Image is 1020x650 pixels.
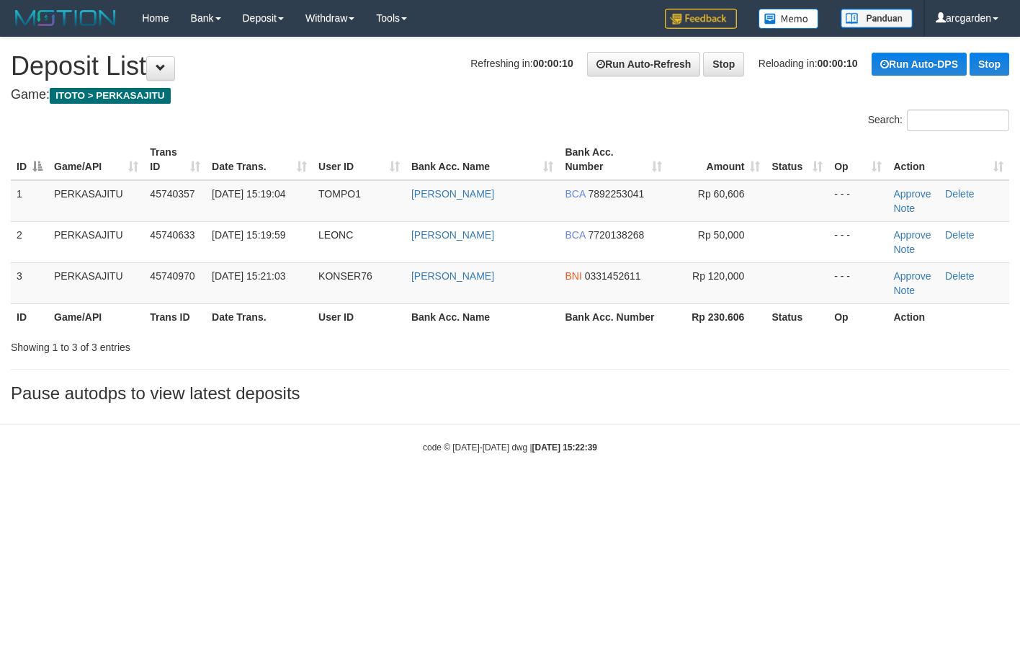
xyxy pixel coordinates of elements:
[212,270,285,282] span: [DATE] 15:21:03
[668,139,766,180] th: Amount: activate to sort column ascending
[212,229,285,241] span: [DATE] 15:19:59
[11,221,48,262] td: 2
[206,303,313,330] th: Date Trans.
[703,52,744,76] a: Stop
[559,139,667,180] th: Bank Acc. Number: activate to sort column ascending
[565,188,585,200] span: BCA
[828,180,887,222] td: - - -
[698,229,745,241] span: Rp 50,000
[411,270,494,282] a: [PERSON_NAME]
[893,285,915,296] a: Note
[532,442,597,453] strong: [DATE] 15:22:39
[150,229,194,241] span: 45740633
[11,262,48,303] td: 3
[48,221,144,262] td: PERKASAJITU
[828,139,887,180] th: Op: activate to sort column ascending
[893,202,915,214] a: Note
[11,303,48,330] th: ID
[893,270,931,282] a: Approve
[766,303,828,330] th: Status
[48,139,144,180] th: Game/API: activate to sort column ascending
[212,188,285,200] span: [DATE] 15:19:04
[313,139,406,180] th: User ID: activate to sort column ascending
[587,52,700,76] a: Run Auto-Refresh
[50,88,171,104] span: ITOTO > PERKASAJITU
[665,9,737,29] img: Feedback.jpg
[406,303,560,330] th: Bank Acc. Name
[11,7,120,29] img: MOTION_logo.png
[144,139,206,180] th: Trans ID: activate to sort column ascending
[150,188,194,200] span: 45740357
[818,58,858,69] strong: 00:00:10
[759,9,819,29] img: Button%20Memo.svg
[411,188,494,200] a: [PERSON_NAME]
[11,88,1009,102] h4: Game:
[533,58,573,69] strong: 00:00:10
[318,270,372,282] span: KONSER76
[841,9,913,28] img: panduan.png
[406,139,560,180] th: Bank Acc. Name: activate to sort column ascending
[945,188,974,200] a: Delete
[48,262,144,303] td: PERKASAJITU
[759,58,858,69] span: Reloading in:
[588,229,644,241] span: Copy 7720138268 to clipboard
[945,229,974,241] a: Delete
[206,139,313,180] th: Date Trans.: activate to sort column ascending
[470,58,573,69] span: Refreshing in:
[887,139,1009,180] th: Action: activate to sort column ascending
[313,303,406,330] th: User ID
[868,110,1009,131] label: Search:
[907,110,1009,131] input: Search:
[144,303,206,330] th: Trans ID
[893,244,915,255] a: Note
[698,188,745,200] span: Rp 60,606
[411,229,494,241] a: [PERSON_NAME]
[318,229,353,241] span: LEONC
[945,270,974,282] a: Delete
[423,442,597,453] small: code © [DATE]-[DATE] dwg |
[872,53,967,76] a: Run Auto-DPS
[559,303,667,330] th: Bank Acc. Number
[11,52,1009,81] h1: Deposit List
[48,180,144,222] td: PERKASAJITU
[150,270,194,282] span: 45740970
[11,139,48,180] th: ID: activate to sort column descending
[828,221,887,262] td: - - -
[893,229,931,241] a: Approve
[893,188,931,200] a: Approve
[11,384,1009,403] h3: Pause autodps to view latest deposits
[565,270,581,282] span: BNI
[565,229,585,241] span: BCA
[887,303,1009,330] th: Action
[828,303,887,330] th: Op
[585,270,641,282] span: Copy 0331452611 to clipboard
[970,53,1009,76] a: Stop
[588,188,644,200] span: Copy 7892253041 to clipboard
[318,188,361,200] span: TOMPO1
[766,139,828,180] th: Status: activate to sort column ascending
[828,262,887,303] td: - - -
[48,303,144,330] th: Game/API
[11,334,414,355] div: Showing 1 to 3 of 3 entries
[692,270,744,282] span: Rp 120,000
[11,180,48,222] td: 1
[668,303,766,330] th: Rp 230.606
